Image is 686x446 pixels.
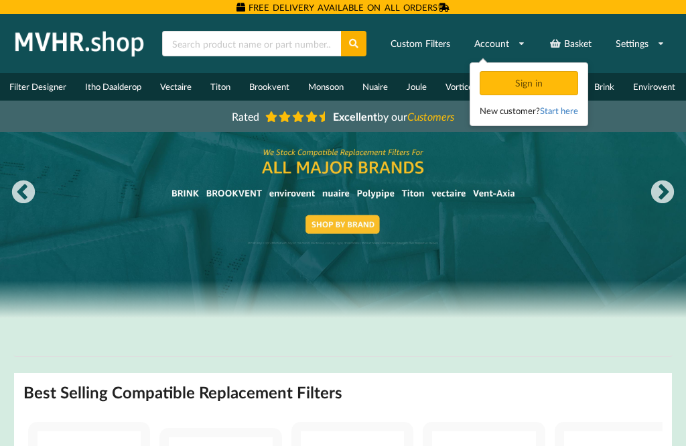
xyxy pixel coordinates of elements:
[201,73,240,101] a: Titon
[407,110,454,123] i: Customers
[585,73,624,101] a: Brink
[607,32,673,56] a: Settings
[353,73,397,101] a: Nuaire
[333,110,377,123] b: Excellent
[232,110,259,123] span: Rated
[480,104,578,117] div: New customer?
[649,180,676,207] button: Next
[480,71,578,95] div: Sign in
[624,73,685,101] a: Envirovent
[382,32,459,56] a: Custom Filters
[466,32,534,56] a: Account
[299,73,353,101] a: Monsoon
[541,32,600,56] a: Basket
[76,73,151,101] a: Itho Daalderop
[480,77,581,89] a: Sign in
[240,73,299,101] a: Brookvent
[222,105,464,127] a: Rated Excellentby ourCustomers
[151,73,201,101] a: Vectaire
[23,382,342,403] h2: Best Selling Compatible Replacement Filters
[9,27,150,60] img: mvhr.shop.png
[162,31,341,56] input: Search product name or part number...
[10,180,37,207] button: Previous
[397,73,436,101] a: Joule
[333,110,454,123] span: by our
[436,73,482,101] a: Vortice
[540,105,578,116] a: Start here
